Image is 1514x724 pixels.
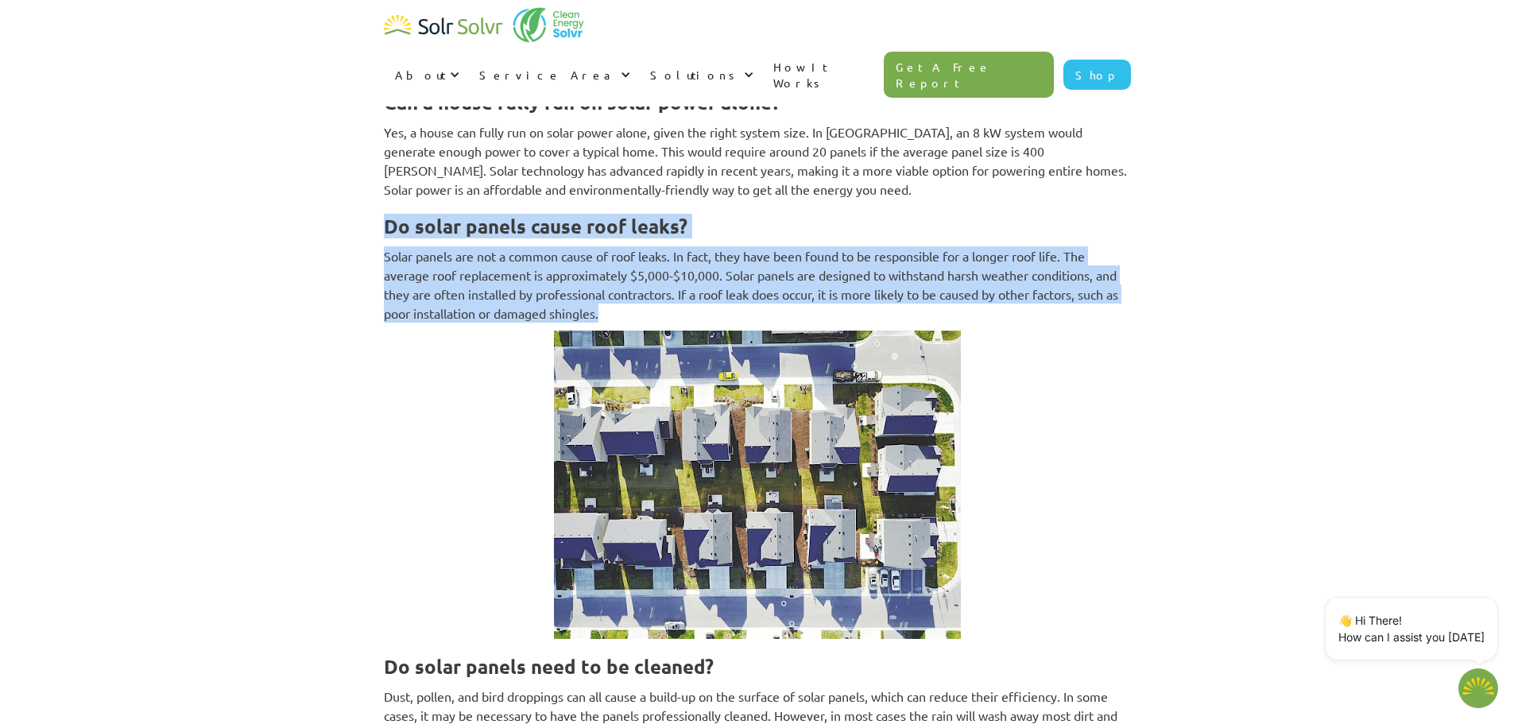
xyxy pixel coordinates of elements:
[1458,668,1498,708] button: Open chatbot widget
[384,122,1131,199] p: Yes, a house can fully run on solar power alone, given the right system size. In [GEOGRAPHIC_DATA...
[384,246,1131,323] p: Solar panels are not a common cause of roof leaks. In fact, they have been found to be responsibl...
[1338,612,1485,645] p: 👋 Hi There! How can I assist you [DATE]
[650,67,740,83] div: Solutions
[762,43,885,106] a: How It Works
[479,67,617,83] div: Service Area
[468,51,639,99] div: Service Area
[884,52,1054,98] a: Get A Free Report
[1458,668,1498,708] img: 1702586718.png
[384,654,714,679] strong: Do solar panels need to be cleaned?
[384,51,468,99] div: About
[1063,60,1131,90] a: Shop
[639,51,762,99] div: Solutions
[395,67,446,83] div: About
[384,214,687,238] strong: Do solar panels cause roof leaks?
